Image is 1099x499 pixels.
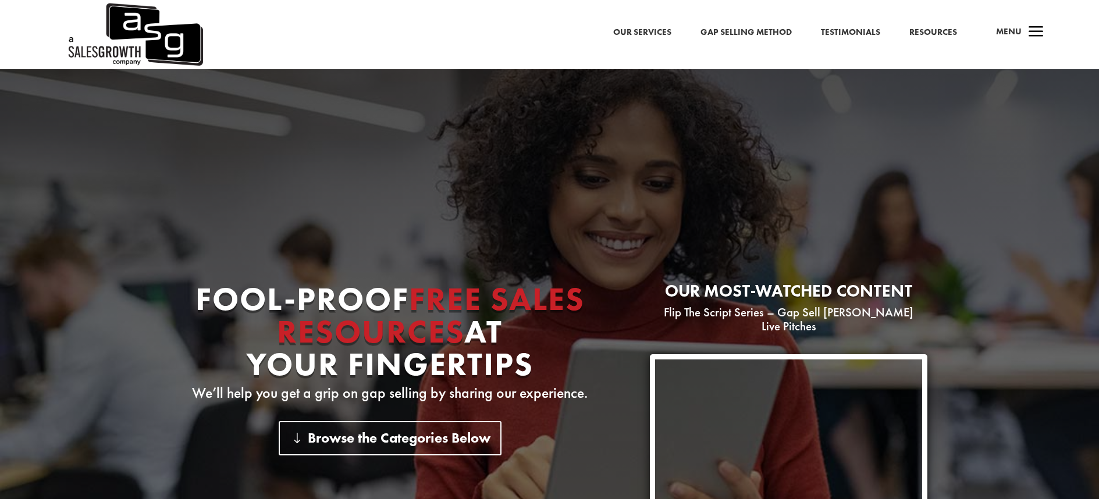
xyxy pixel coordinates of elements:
a: Testimonials [821,25,880,40]
a: Resources [909,25,957,40]
span: a [1025,21,1048,44]
span: Free Sales Resources [277,278,585,352]
p: Flip The Script Series – Gap Sell [PERSON_NAME] Live Pitches [650,305,927,333]
h1: Fool-proof At Your Fingertips [172,283,609,386]
a: Our Services [613,25,671,40]
span: Menu [996,26,1022,37]
h2: Our most-watched content [650,283,927,305]
p: We’ll help you get a grip on gap selling by sharing our experience. [172,386,609,400]
a: Browse the Categories Below [279,421,502,455]
a: Gap Selling Method [700,25,792,40]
